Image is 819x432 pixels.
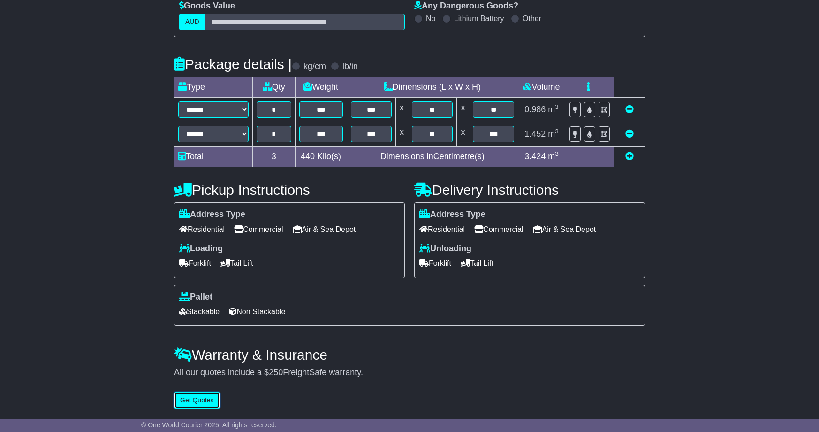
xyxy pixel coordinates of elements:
[419,222,465,237] span: Residential
[179,244,223,254] label: Loading
[141,421,277,429] span: © One World Courier 2025. All rights reserved.
[548,129,559,139] span: m
[301,152,315,161] span: 440
[474,222,523,237] span: Commercial
[179,1,235,11] label: Goods Value
[174,77,253,98] td: Type
[524,129,546,139] span: 1.452
[518,77,565,98] td: Volume
[548,152,559,161] span: m
[625,152,634,161] a: Add new item
[174,147,253,167] td: Total
[555,128,559,135] sup: 3
[457,98,469,122] td: x
[293,222,356,237] span: Air & Sea Depot
[174,182,405,198] h4: Pickup Instructions
[524,152,546,161] span: 3.424
[347,147,518,167] td: Dimensions in Centimetre(s)
[396,122,408,147] td: x
[220,256,253,270] span: Tail Lift
[229,304,285,319] span: Non Stackable
[419,244,471,254] label: Unloading
[295,147,347,167] td: Kilo(s)
[174,392,220,409] button: Get Quotes
[555,103,559,110] sup: 3
[253,77,296,98] td: Qty
[555,150,559,157] sup: 3
[174,347,645,363] h4: Warranty & Insurance
[419,256,451,270] span: Forklift
[179,222,225,237] span: Residential
[426,14,435,23] label: No
[524,105,546,114] span: 0.986
[548,105,559,114] span: m
[347,77,518,98] td: Dimensions (L x W x H)
[457,122,469,147] td: x
[179,292,212,302] label: Pallet
[179,14,205,30] label: AUD
[179,256,211,270] span: Forklift
[414,182,645,198] h4: Delivery Instructions
[303,62,326,72] label: kg/cm
[253,147,296,167] td: 3
[179,304,220,319] span: Stackable
[625,129,634,139] a: Remove this item
[295,77,347,98] td: Weight
[174,56,292,72] h4: Package details |
[454,14,504,23] label: Lithium Battery
[174,368,645,378] div: All our quotes include a $ FreightSafe warranty.
[234,222,283,237] span: Commercial
[625,105,634,114] a: Remove this item
[396,98,408,122] td: x
[179,209,245,220] label: Address Type
[269,368,283,377] span: 250
[414,1,518,11] label: Any Dangerous Goods?
[419,209,485,220] label: Address Type
[533,222,596,237] span: Air & Sea Depot
[461,256,493,270] span: Tail Lift
[342,62,358,72] label: lb/in
[523,14,541,23] label: Other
